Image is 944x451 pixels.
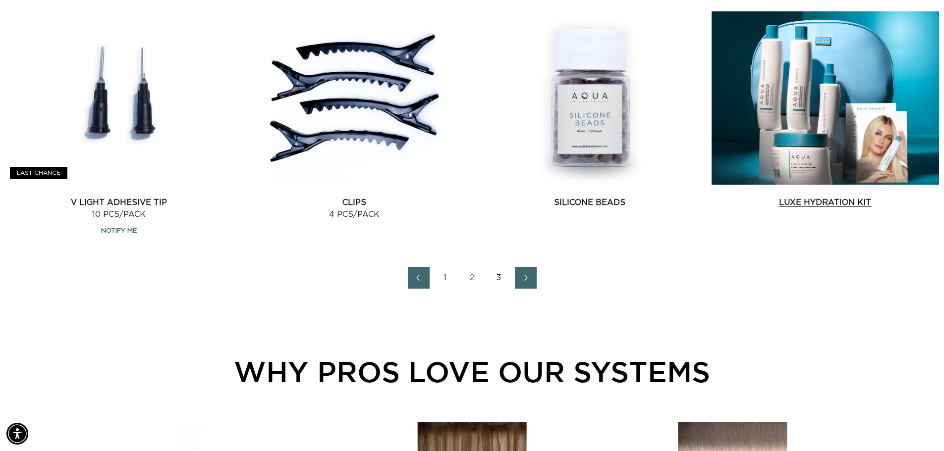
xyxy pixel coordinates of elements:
a: Luxe Hydration Kit [712,197,939,208]
div: WHY PROS LOVE OUR SYSTEMS [59,350,885,393]
a: Silicone Beads [476,197,704,208]
a: Clips 4 pcs/pack [240,197,468,220]
a: V Light Adhesive Tip 10 pcs/pack [5,197,232,220]
a: Next page [515,267,537,289]
iframe: Chat Widget [894,403,944,451]
nav: Pagination [5,267,939,289]
a: Previous page [408,267,430,289]
a: Page 3 [488,267,510,289]
a: Page 2 [461,267,483,289]
a: Page 1 [435,267,456,289]
div: Accessibility Menu [6,423,28,445]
